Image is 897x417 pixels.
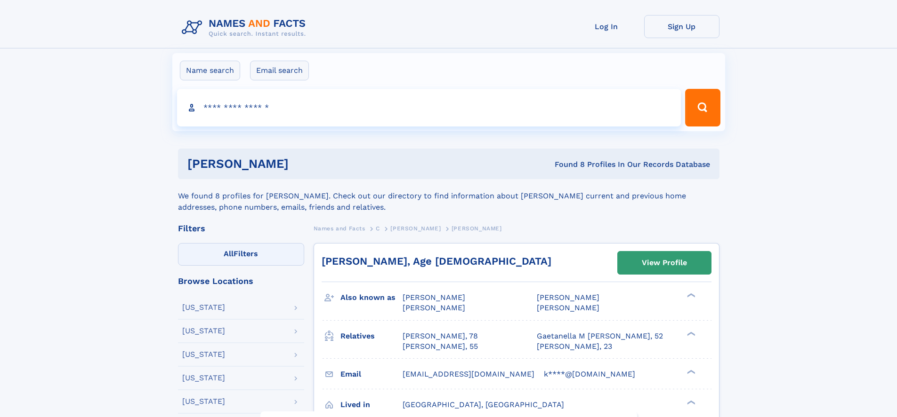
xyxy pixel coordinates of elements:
[178,15,314,40] img: Logo Names and Facts
[182,304,225,311] div: [US_STATE]
[403,303,465,312] span: [PERSON_NAME]
[340,366,403,382] h3: Email
[403,331,478,341] a: [PERSON_NAME], 78
[642,252,687,274] div: View Profile
[644,15,719,38] a: Sign Up
[685,89,720,126] button: Search Button
[178,179,719,213] div: We found 8 profiles for [PERSON_NAME]. Check out our directory to find information about [PERSON_...
[178,224,304,233] div: Filters
[685,292,696,299] div: ❯
[314,222,365,234] a: Names and Facts
[340,397,403,413] h3: Lived in
[537,331,663,341] a: Gaetanella M [PERSON_NAME], 52
[182,351,225,358] div: [US_STATE]
[224,249,234,258] span: All
[178,243,304,266] label: Filters
[403,400,564,409] span: [GEOGRAPHIC_DATA], [GEOGRAPHIC_DATA]
[403,341,478,352] a: [PERSON_NAME], 55
[390,222,441,234] a: [PERSON_NAME]
[182,374,225,382] div: [US_STATE]
[180,61,240,80] label: Name search
[421,159,710,170] div: Found 8 Profiles In Our Records Database
[376,225,380,232] span: C
[537,303,599,312] span: [PERSON_NAME]
[322,255,551,267] a: [PERSON_NAME], Age [DEMOGRAPHIC_DATA]
[537,293,599,302] span: [PERSON_NAME]
[685,330,696,337] div: ❯
[685,399,696,405] div: ❯
[403,293,465,302] span: [PERSON_NAME]
[376,222,380,234] a: C
[178,277,304,285] div: Browse Locations
[340,290,403,306] h3: Also known as
[182,327,225,335] div: [US_STATE]
[569,15,644,38] a: Log In
[340,328,403,344] h3: Relatives
[403,370,534,378] span: [EMAIL_ADDRESS][DOMAIN_NAME]
[177,89,681,126] input: search input
[182,398,225,405] div: [US_STATE]
[618,252,711,274] a: View Profile
[390,225,441,232] span: [PERSON_NAME]
[537,341,612,352] a: [PERSON_NAME], 23
[250,61,309,80] label: Email search
[187,158,422,170] h1: [PERSON_NAME]
[685,369,696,375] div: ❯
[452,225,502,232] span: [PERSON_NAME]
